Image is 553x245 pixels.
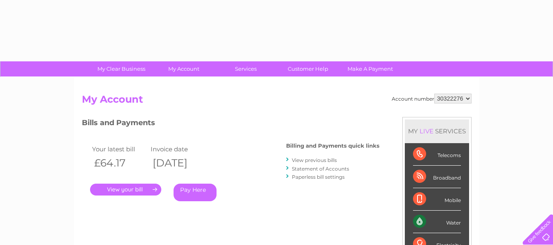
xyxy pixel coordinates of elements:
div: Mobile [413,188,461,211]
a: Paperless bill settings [292,174,345,180]
div: Telecoms [413,143,461,166]
a: Make A Payment [336,61,404,76]
h4: Billing and Payments quick links [286,143,379,149]
div: Water [413,211,461,233]
td: Your latest bill [90,144,149,155]
a: View previous bills [292,157,337,163]
a: Pay Here [174,184,217,201]
th: [DATE] [149,155,208,171]
h2: My Account [82,94,472,109]
a: . [90,184,161,196]
a: My Clear Business [88,61,155,76]
a: Customer Help [274,61,342,76]
div: MY SERVICES [405,119,469,143]
div: Account number [392,94,472,103]
div: LIVE [418,127,435,135]
a: Services [212,61,280,76]
div: Broadband [413,166,461,188]
h3: Bills and Payments [82,117,379,131]
th: £64.17 [90,155,149,171]
td: Invoice date [149,144,208,155]
a: Statement of Accounts [292,166,349,172]
a: My Account [150,61,217,76]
